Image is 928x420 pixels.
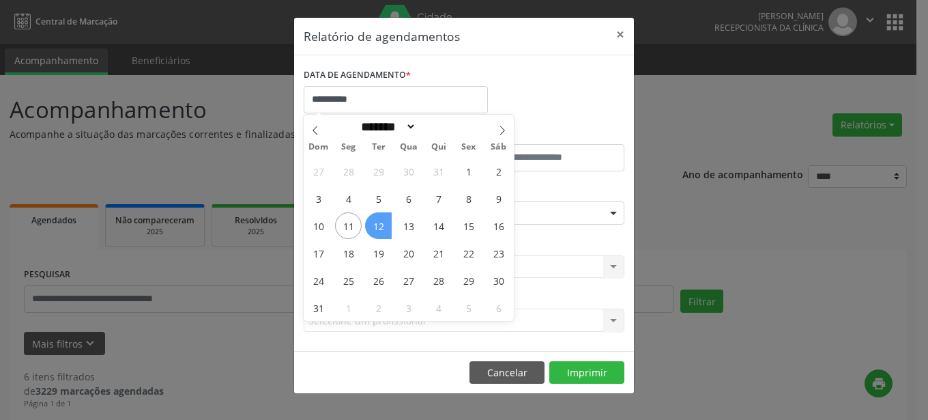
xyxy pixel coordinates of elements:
[395,240,422,266] span: Agosto 20, 2025
[335,294,362,321] span: Setembro 1, 2025
[365,158,392,184] span: Julho 29, 2025
[485,158,512,184] span: Agosto 2, 2025
[425,267,452,294] span: Agosto 28, 2025
[365,185,392,212] span: Agosto 5, 2025
[425,294,452,321] span: Setembro 4, 2025
[305,185,332,212] span: Agosto 3, 2025
[356,120,416,134] select: Month
[365,212,392,239] span: Agosto 12, 2025
[365,294,392,321] span: Setembro 2, 2025
[416,120,461,134] input: Year
[467,123,624,144] label: ATÉ
[334,143,364,152] span: Seg
[335,212,362,239] span: Agosto 11, 2025
[395,158,422,184] span: Julho 30, 2025
[424,143,454,152] span: Qui
[395,185,422,212] span: Agosto 6, 2025
[335,185,362,212] span: Agosto 4, 2025
[485,185,512,212] span: Agosto 9, 2025
[484,143,514,152] span: Sáb
[364,143,394,152] span: Ter
[304,27,460,45] h5: Relatório de agendamentos
[425,240,452,266] span: Agosto 21, 2025
[455,294,482,321] span: Setembro 5, 2025
[305,267,332,294] span: Agosto 24, 2025
[305,240,332,266] span: Agosto 17, 2025
[485,267,512,294] span: Agosto 30, 2025
[395,267,422,294] span: Agosto 27, 2025
[485,240,512,266] span: Agosto 23, 2025
[454,143,484,152] span: Sex
[335,267,362,294] span: Agosto 25, 2025
[485,294,512,321] span: Setembro 6, 2025
[455,212,482,239] span: Agosto 15, 2025
[365,240,392,266] span: Agosto 19, 2025
[425,158,452,184] span: Julho 31, 2025
[335,158,362,184] span: Julho 28, 2025
[549,361,624,384] button: Imprimir
[305,212,332,239] span: Agosto 10, 2025
[305,294,332,321] span: Agosto 31, 2025
[455,185,482,212] span: Agosto 8, 2025
[455,240,482,266] span: Agosto 22, 2025
[469,361,545,384] button: Cancelar
[425,212,452,239] span: Agosto 14, 2025
[365,267,392,294] span: Agosto 26, 2025
[425,185,452,212] span: Agosto 7, 2025
[394,143,424,152] span: Qua
[304,143,334,152] span: Dom
[485,212,512,239] span: Agosto 16, 2025
[305,158,332,184] span: Julho 27, 2025
[455,267,482,294] span: Agosto 29, 2025
[455,158,482,184] span: Agosto 1, 2025
[335,240,362,266] span: Agosto 18, 2025
[395,294,422,321] span: Setembro 3, 2025
[304,65,411,86] label: DATA DE AGENDAMENTO
[395,212,422,239] span: Agosto 13, 2025
[607,18,634,51] button: Close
